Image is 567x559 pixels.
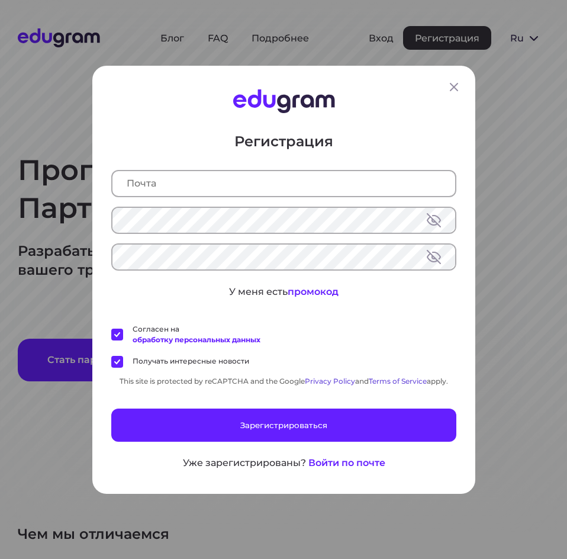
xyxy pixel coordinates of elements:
p: Уже зарегистрированы? [182,455,305,470]
img: Edugram Logo [233,89,334,113]
input: Почта [112,171,455,195]
label: Получать интересные новости [111,355,249,367]
span: промокод [288,285,339,297]
a: Privacy Policy [305,376,355,385]
p: Регистрация [111,131,456,150]
label: Согласен на [111,323,260,345]
a: Terms of Service [369,376,427,385]
div: This site is protected by reCAPTCHA and the Google and apply. [111,376,456,385]
button: Войти по почте [308,455,385,470]
p: У меня есть [111,284,456,298]
button: Зарегистрироваться [111,408,456,441]
a: обработку персональных данных [133,335,260,343]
